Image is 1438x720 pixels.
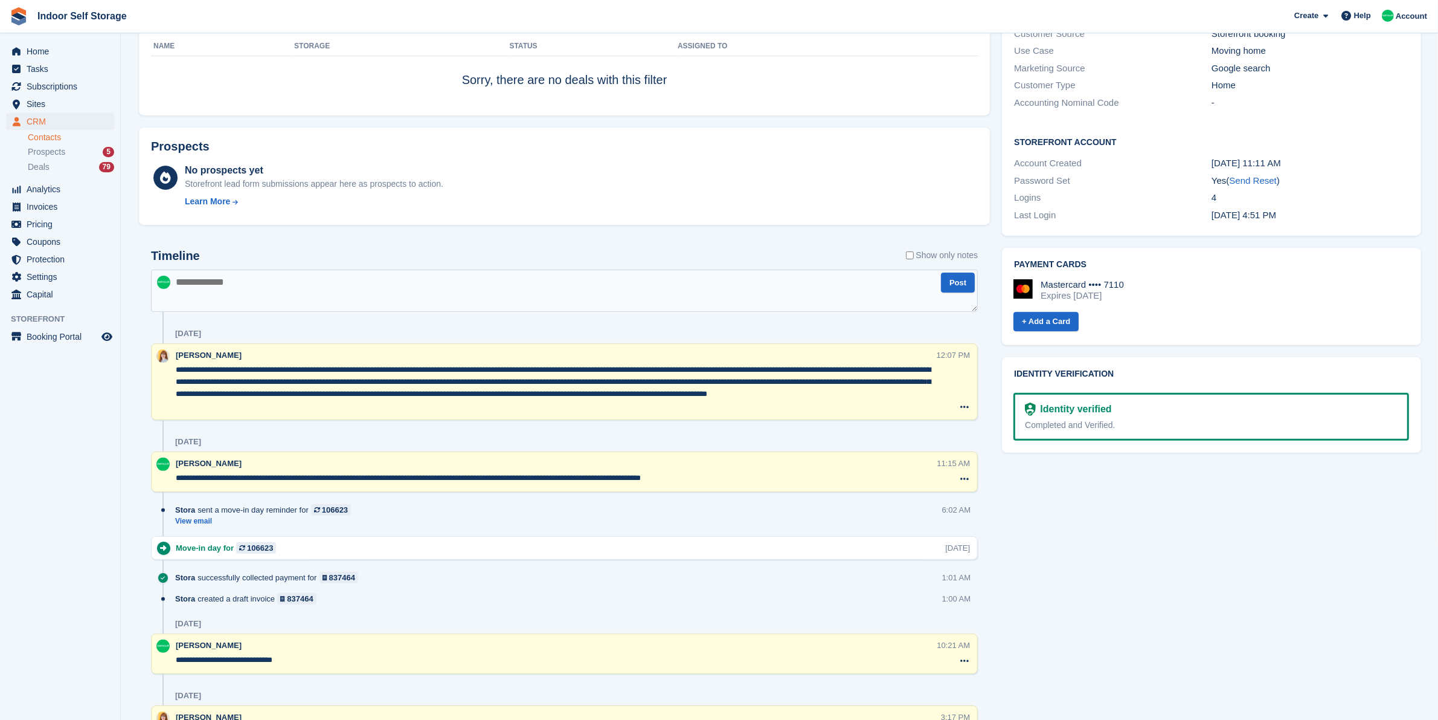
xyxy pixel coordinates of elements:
a: menu [6,268,114,285]
div: Marketing Source [1014,62,1212,76]
div: - [1212,96,1409,110]
a: Send Reset [1230,175,1277,186]
div: Logins [1014,191,1212,205]
div: Storefront lead form submissions appear here as prospects to action. [185,178,443,190]
div: [DATE] [175,619,201,629]
div: Moving home [1212,44,1409,58]
a: Deals 79 [28,161,114,174]
span: Storefront [11,313,120,325]
span: Help [1354,10,1371,22]
a: Contacts [28,132,114,143]
div: 11:15 AM [937,458,970,469]
a: + Add a Card [1013,312,1079,332]
div: Move-in day for [176,542,282,554]
img: Helen Nicholls [1382,10,1394,22]
span: Stora [175,572,195,583]
div: Learn More [185,195,230,208]
span: Protection [27,251,99,268]
div: [DATE] [945,542,970,554]
img: stora-icon-8386f47178a22dfd0bd8f6a31ec36ba5ce8667c1dd55bd0f319d3a0aa187defe.svg [10,7,28,25]
h2: Prospects [151,140,210,154]
a: menu [6,251,114,268]
div: 12:07 PM [937,349,971,361]
span: Account [1396,10,1427,22]
div: 1:01 AM [942,572,971,583]
div: Account Created [1014,157,1212,170]
a: menu [6,216,114,233]
a: 837464 [277,593,316,605]
span: Home [27,43,99,60]
div: [DATE] [175,691,201,701]
a: menu [6,96,114,112]
div: [DATE] [175,329,201,339]
span: Coupons [27,233,99,250]
a: Learn More [185,195,443,208]
div: 106623 [322,504,348,516]
a: menu [6,43,114,60]
th: Storage [294,37,509,56]
span: [PERSON_NAME] [176,459,242,468]
span: Sites [27,96,99,112]
th: Name [151,37,294,56]
span: Stora [175,504,195,516]
a: Preview store [100,329,114,344]
a: menu [6,328,114,345]
img: Identity Verification Ready [1025,403,1035,416]
a: menu [6,78,114,95]
span: Booking Portal [27,328,99,345]
span: Invoices [27,198,99,215]
span: Pricing [27,216,99,233]
img: Mastercard Logo [1013,279,1033,299]
a: menu [6,233,114,250]
th: Status [510,37,678,56]
div: Password Set [1014,174,1212,188]
span: [PERSON_NAME] [176,641,242,650]
th: Assigned to [678,37,978,56]
div: Identity verified [1036,402,1112,417]
span: Prospects [28,146,65,158]
div: Mastercard •••• 7110 [1041,279,1124,290]
div: 79 [99,162,114,172]
span: Subscriptions [27,78,99,95]
div: 10:21 AM [937,640,970,651]
span: Sorry, there are no deals with this filter [462,73,667,86]
div: 5 [103,147,114,157]
div: 106623 [247,542,273,554]
div: 837464 [329,572,355,583]
a: menu [6,198,114,215]
div: Use Case [1014,44,1212,58]
a: View email [175,516,357,527]
img: Helen Nicholls [156,640,170,653]
div: 4 [1212,191,1409,205]
div: 6:02 AM [942,504,971,516]
span: CRM [27,113,99,130]
div: Last Login [1014,209,1212,222]
time: 2025-09-14 15:51:11 UTC [1212,210,1276,220]
h2: Storefront Account [1014,135,1409,148]
span: Settings [27,268,99,285]
span: Analytics [27,181,99,198]
div: [DATE] [175,437,201,447]
span: [PERSON_NAME] [176,351,242,360]
h2: Timeline [151,249,200,263]
a: 106623 [311,504,351,516]
a: Prospects 5 [28,146,114,158]
div: created a draft invoice [175,593,323,605]
a: 837464 [319,572,359,583]
span: ( ) [1227,175,1280,186]
div: Storefront booking [1212,27,1409,41]
span: Capital [27,286,99,303]
div: successfully collected payment for [175,572,364,583]
button: Post [941,273,975,293]
a: 106623 [236,542,276,554]
div: No prospects yet [185,163,443,178]
a: menu [6,60,114,77]
div: 1:00 AM [942,593,971,605]
img: Helen Nicholls [157,276,170,289]
h2: Identity verification [1014,369,1409,379]
div: Home [1212,79,1409,92]
div: Customer Type [1014,79,1212,92]
a: Indoor Self Storage [33,6,132,26]
div: Customer Source [1014,27,1212,41]
a: menu [6,113,114,130]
